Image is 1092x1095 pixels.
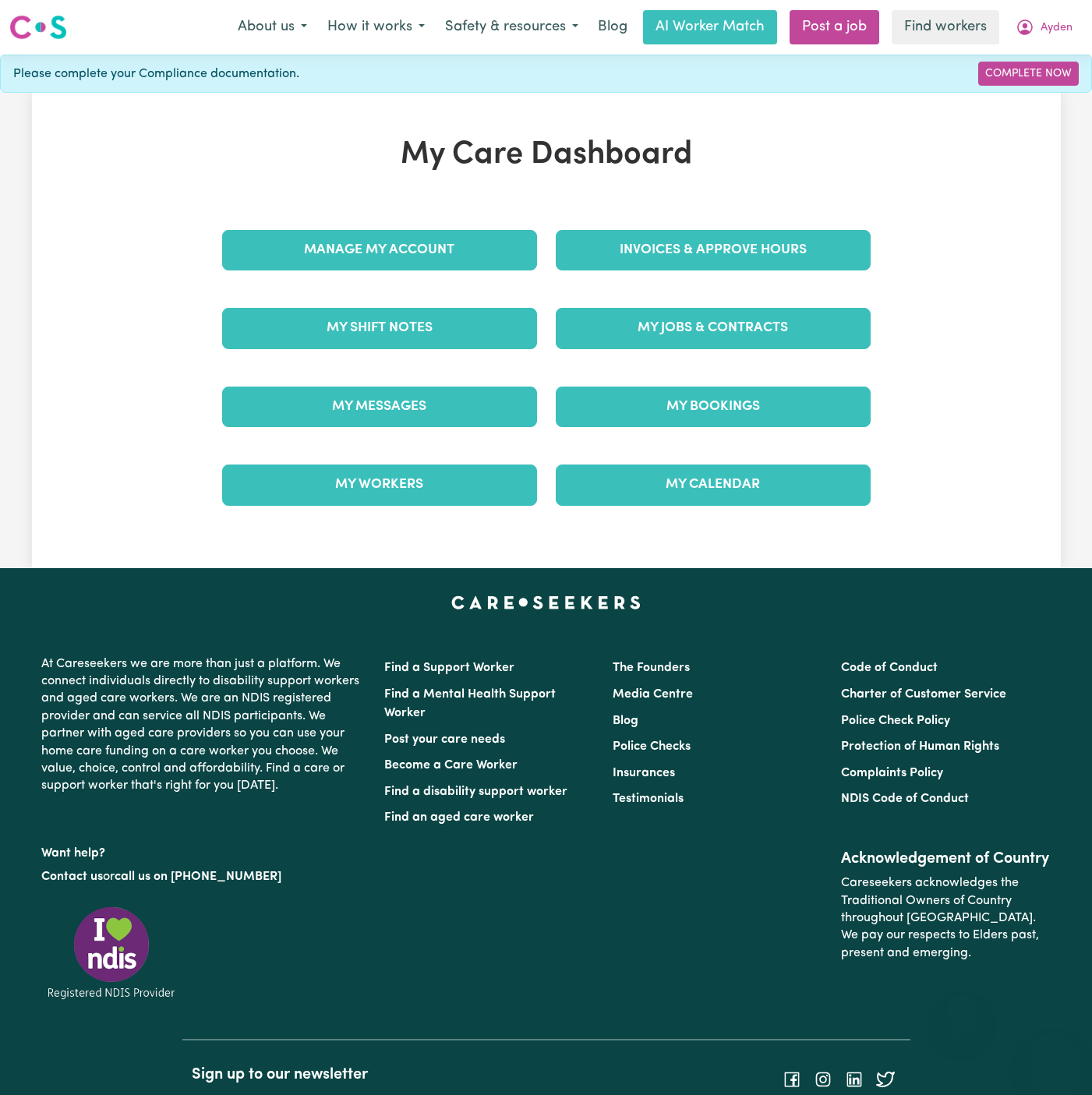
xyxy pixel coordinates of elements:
[556,464,871,505] a: My Calendar
[643,10,777,44] a: AI Worker Match
[317,11,435,44] button: How it works
[384,759,518,772] a: Become a Care Worker
[841,662,938,674] a: Code of Conduct
[588,10,637,44] a: Blog
[1030,1033,1080,1083] iframe: Button to launch messaging window
[9,13,67,41] img: Careseekers logo
[192,1065,537,1084] h2: Sign up to our newsletter
[613,715,638,727] a: Blog
[228,11,317,44] button: About us
[384,786,567,798] a: Find a disability support worker
[213,136,880,174] h1: My Care Dashboard
[222,387,537,427] a: My Messages
[384,662,514,674] a: Find a Support Worker
[613,793,684,805] a: Testimonials
[1041,19,1073,37] span: Ayden
[9,9,67,45] a: Careseekers logo
[13,65,299,83] span: Please complete your Compliance documentation.
[556,230,871,270] a: Invoices & Approve Hours
[41,862,366,892] p: or
[613,662,690,674] a: The Founders
[451,596,641,609] a: Careseekers home page
[222,464,537,505] a: My Workers
[613,767,675,779] a: Insurances
[841,767,943,779] a: Complaints Policy
[841,715,950,727] a: Police Check Policy
[222,230,537,270] a: Manage My Account
[556,308,871,348] a: My Jobs & Contracts
[556,387,871,427] a: My Bookings
[384,733,505,746] a: Post your care needs
[41,839,366,862] p: Want help?
[1005,11,1083,44] button: My Account
[613,740,691,753] a: Police Checks
[435,11,588,44] button: Safety & resources
[841,868,1051,968] p: Careseekers acknowledges the Traditional Owners of Country throughout [GEOGRAPHIC_DATA]. We pay o...
[115,871,281,883] a: call us on [PHONE_NUMBER]
[814,1072,832,1085] a: Follow Careseekers on Instagram
[876,1072,895,1085] a: Follow Careseekers on Twitter
[41,904,182,1001] img: Registered NDIS provider
[841,688,1006,701] a: Charter of Customer Service
[783,1072,801,1085] a: Follow Careseekers on Facebook
[384,688,556,719] a: Find a Mental Health Support Worker
[384,811,534,824] a: Find an aged care worker
[841,740,999,753] a: Protection of Human Rights
[892,10,999,44] a: Find workers
[946,995,977,1026] iframe: Close message
[613,688,693,701] a: Media Centre
[41,649,366,801] p: At Careseekers we are more than just a platform. We connect individuals directly to disability su...
[845,1072,864,1085] a: Follow Careseekers on LinkedIn
[41,871,103,883] a: Contact us
[978,62,1079,86] a: Complete Now
[841,850,1051,868] h2: Acknowledgement of Country
[222,308,537,348] a: My Shift Notes
[841,793,969,805] a: NDIS Code of Conduct
[790,10,879,44] a: Post a job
